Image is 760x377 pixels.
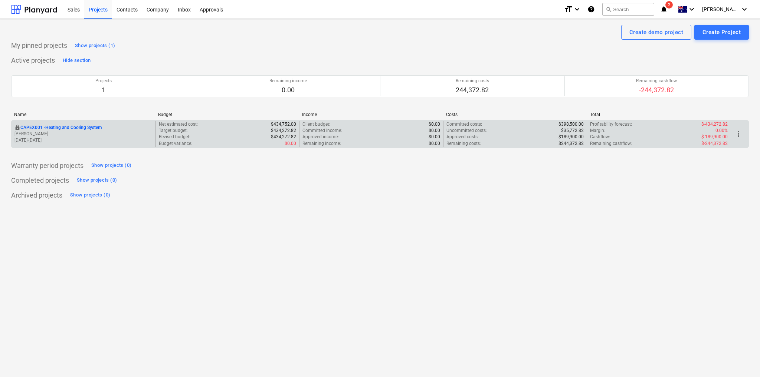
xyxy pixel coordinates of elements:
div: Show projects (0) [70,191,110,199]
p: $-189,900.00 [701,134,728,140]
div: This project is confidential [14,125,20,131]
span: search [606,6,612,12]
p: Remaining costs : [446,140,481,147]
button: Search [602,3,654,16]
button: Show projects (1) [73,40,117,52]
p: Remaining cashflow [636,78,677,84]
p: My pinned projects [11,41,67,50]
div: Show projects (1) [75,42,115,50]
p: Revised budget : [159,134,190,140]
p: Approved costs : [446,134,479,140]
span: locked [14,125,20,130]
div: Name [14,112,152,117]
p: Cashflow : [590,134,610,140]
p: $434,752.00 [271,121,296,128]
p: Client budget : [302,121,330,128]
span: 2 [665,1,673,9]
i: format_size [564,5,573,14]
p: $35,772.82 [561,128,584,134]
p: 1 [95,86,112,95]
p: $434,272.82 [271,128,296,134]
div: Create demo project [629,27,683,37]
p: $0.00 [429,134,440,140]
button: Show projects (0) [89,160,133,172]
i: notifications [660,5,668,14]
i: keyboard_arrow_down [740,5,749,14]
span: [PERSON_NAME] [702,6,739,12]
p: $-244,372.82 [701,140,728,147]
p: Target budget : [159,128,188,134]
p: -244,372.82 [636,86,677,95]
p: 244,372.82 [456,86,489,95]
div: Total [590,112,728,117]
div: Show projects (0) [77,176,117,185]
p: $0.00 [429,140,440,147]
p: Active projects [11,56,55,65]
p: Remaining income : [302,140,341,147]
p: Archived projects [11,191,62,200]
p: $0.00 [285,140,296,147]
p: Committed costs : [446,121,482,128]
p: $189,900.00 [558,134,584,140]
button: Show projects (0) [68,189,112,201]
p: Profitability forecast : [590,121,632,128]
p: 0.00% [715,128,728,134]
p: Remaining cashflow : [590,140,632,147]
p: $244,372.82 [558,140,584,147]
i: keyboard_arrow_down [687,5,696,14]
p: CAPEX001 - Heating and Cooling System [20,125,102,131]
p: Approved income : [302,134,339,140]
button: Hide section [61,54,92,66]
iframe: Chat Widget [723,341,760,377]
p: $434,272.82 [271,134,296,140]
i: Knowledge base [587,5,595,14]
div: Budget [158,112,296,117]
p: Committed income : [302,128,342,134]
i: keyboard_arrow_down [573,5,582,14]
div: Costs [446,112,584,117]
button: Show projects (0) [75,175,119,186]
p: 0.00 [269,86,307,95]
p: $0.00 [429,128,440,134]
span: more_vert [734,129,743,138]
p: Remaining costs [456,78,489,84]
p: $398,500.00 [558,121,584,128]
button: Create Project [694,25,749,40]
p: Warranty period projects [11,161,83,170]
p: [PERSON_NAME] [14,131,153,137]
div: Create Project [702,27,741,37]
div: CAPEX001 -Heating and Cooling System[PERSON_NAME][DATE]-[DATE] [14,125,153,143]
p: Remaining income [269,78,307,84]
p: Budget variance : [159,140,192,147]
p: Uncommitted costs : [446,128,487,134]
p: $0.00 [429,121,440,128]
p: Completed projects [11,176,69,185]
p: Projects [95,78,112,84]
div: Show projects (0) [91,161,131,170]
div: Income [302,112,440,117]
p: Net estimated cost : [159,121,198,128]
p: [DATE] - [DATE] [14,137,153,143]
p: $-434,272.82 [701,121,728,128]
button: Create demo project [621,25,691,40]
p: Margin : [590,128,605,134]
div: Hide section [63,56,91,65]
